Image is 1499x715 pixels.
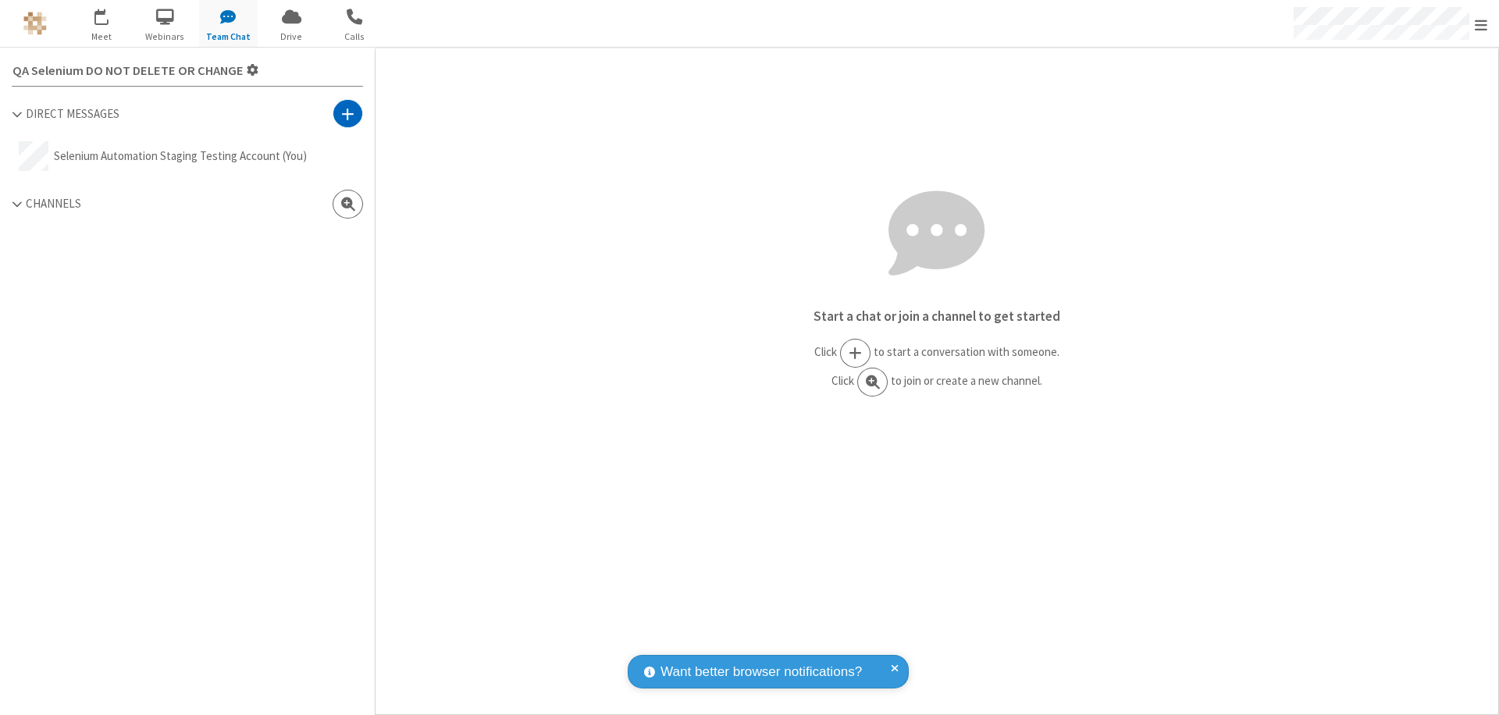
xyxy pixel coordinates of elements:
span: Direct Messages [26,106,119,121]
p: Click to start a conversation with someone. Click to join or create a new channel. [376,339,1498,397]
span: Team Chat [199,30,258,44]
span: QA Selenium DO NOT DELETE OR CHANGE [12,64,244,78]
img: QA Selenium DO NOT DELETE OR CHANGE [23,12,47,35]
button: Settings [6,54,265,86]
p: Start a chat or join a channel to get started [376,307,1498,327]
span: Want better browser notifications? [660,662,862,682]
span: Drive [262,30,321,44]
span: Calls [326,30,384,44]
span: Meet [73,30,131,44]
button: Selenium Automation Staging Testing Account (You) [12,134,363,178]
span: Webinars [136,30,194,44]
span: Channels [26,196,81,211]
div: 1 [105,9,116,20]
